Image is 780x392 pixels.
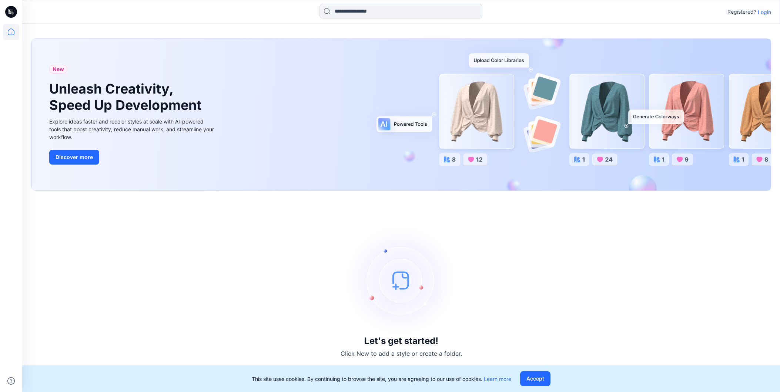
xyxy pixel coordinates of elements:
[727,7,756,16] p: Registered?
[364,336,438,346] h3: Let's get started!
[341,349,462,358] p: Click New to add a style or create a folder.
[53,65,64,74] span: New
[49,118,216,141] div: Explore ideas faster and recolor styles at scale with AI-powered tools that boost creativity, red...
[484,376,511,382] a: Learn more
[49,150,99,165] button: Discover more
[346,225,457,336] img: empty-state-image.svg
[520,371,550,386] button: Accept
[49,81,205,113] h1: Unleash Creativity, Speed Up Development
[758,8,771,16] p: Login
[49,150,216,165] a: Discover more
[252,375,511,383] p: This site uses cookies. By continuing to browse the site, you are agreeing to our use of cookies.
